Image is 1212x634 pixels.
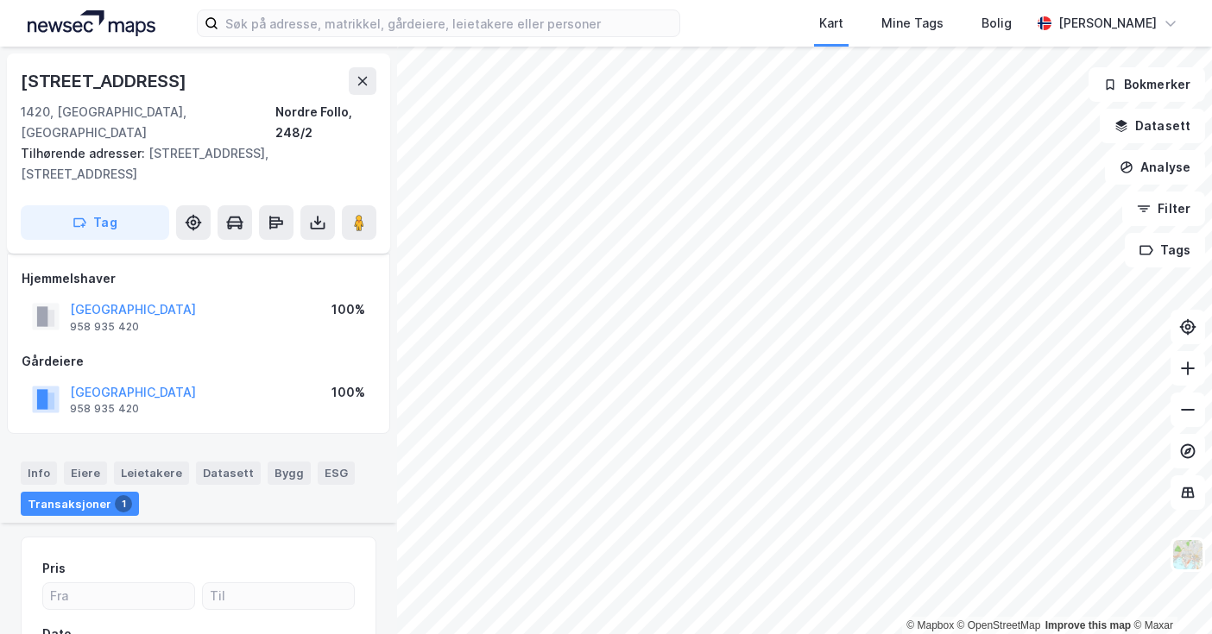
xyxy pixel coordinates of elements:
[21,102,275,143] div: 1420, [GEOGRAPHIC_DATA], [GEOGRAPHIC_DATA]
[819,13,843,34] div: Kart
[957,619,1041,631] a: OpenStreetMap
[21,67,190,95] div: [STREET_ADDRESS]
[42,558,66,579] div: Pris
[43,583,194,609] input: Fra
[115,495,132,512] div: 1
[114,461,189,484] div: Leietakere
[22,268,376,289] div: Hjemmelshaver
[70,320,139,334] div: 958 935 420
[331,299,365,320] div: 100%
[268,461,311,484] div: Bygg
[21,492,139,516] div: Transaksjoner
[22,351,376,372] div: Gårdeiere
[331,382,365,403] div: 100%
[28,10,155,36] img: logo.a4113a55bc3d86da70a041830d287a7e.svg
[1126,551,1212,634] iframe: Chat Widget
[203,583,354,609] input: Til
[21,205,169,240] button: Tag
[1100,109,1205,143] button: Datasett
[21,461,57,484] div: Info
[881,13,944,34] div: Mine Tags
[982,13,1012,34] div: Bolig
[1045,619,1131,631] a: Improve this map
[64,461,107,484] div: Eiere
[70,402,139,416] div: 958 935 420
[21,143,363,185] div: [STREET_ADDRESS], [STREET_ADDRESS]
[318,461,355,484] div: ESG
[196,461,261,484] div: Datasett
[218,10,679,36] input: Søk på adresse, matrikkel, gårdeiere, leietakere eller personer
[1089,67,1205,102] button: Bokmerker
[1171,538,1204,571] img: Z
[1105,150,1205,185] button: Analyse
[1058,13,1157,34] div: [PERSON_NAME]
[21,146,148,160] span: Tilhørende adresser:
[1125,233,1205,267] button: Tags
[1122,191,1205,226] button: Filter
[1126,551,1212,634] div: Kontrollprogram for chat
[275,102,376,143] div: Nordre Follo, 248/2
[906,619,954,631] a: Mapbox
